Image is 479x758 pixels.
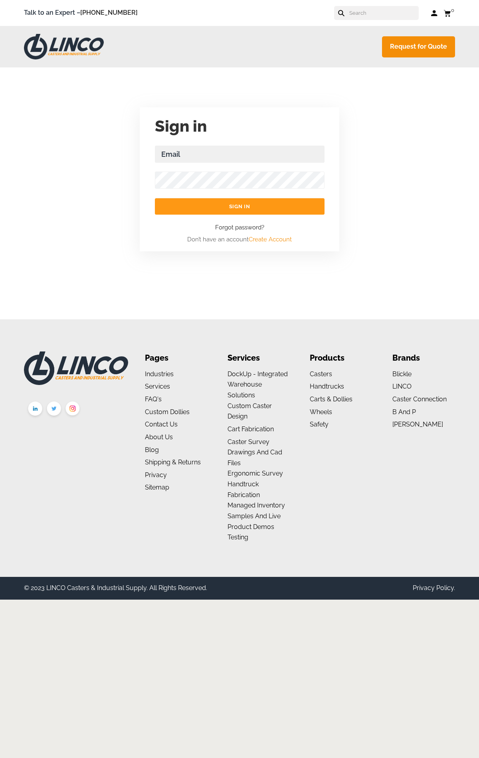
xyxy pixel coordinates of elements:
span: 0 [451,7,454,13]
a: Managed Inventory [228,501,285,509]
a: Industries [145,370,174,378]
a: Services [145,383,170,390]
a: Ergonomic Survey [228,470,283,477]
a: Forgot password? [215,223,264,233]
a: Drawings and Cad Files [228,448,282,467]
a: Caster Survey [228,438,269,446]
a: Casters [310,370,332,378]
li: Services [228,351,290,365]
h2: Sign in [155,114,325,138]
a: Create Account [249,236,292,243]
a: Safety [310,420,329,428]
a: Handtrucks [310,383,344,390]
li: Pages [145,351,208,365]
span: Talk to an Expert – [24,8,138,18]
div: © 2023 LINCO Casters & Industrial Supply. All Rights Reserved. [24,583,207,594]
a: Custom Caster Design [228,402,272,420]
a: DockUp - Integrated Warehouse Solutions [228,370,288,399]
span: Don’t have an account [187,235,292,245]
a: Privacy [145,471,167,479]
a: Privacy Policy. [413,584,455,592]
a: FAQ's [145,395,162,403]
a: LINCO [392,383,412,390]
a: Samples and Live Product Demos [228,512,281,531]
a: Cart Fabrication [228,425,274,433]
img: twitter.png [45,400,63,419]
a: Testing [228,533,248,541]
a: Caster Connection [392,395,447,403]
a: Shipping & Returns [145,458,201,466]
li: Brands [392,351,455,365]
a: B and P [392,408,416,416]
a: Blickle [392,370,412,378]
a: Custom Dollies [145,408,190,416]
img: LINCO CASTERS & INDUSTRIAL SUPPLY [24,34,104,59]
a: Request for Quote [382,36,455,57]
input: Search [348,6,419,20]
a: Wheels [310,408,332,416]
a: Handtruck Fabrication [228,480,260,499]
img: instagram.png [63,400,82,419]
img: linkedin.png [26,400,45,420]
a: Log in [431,9,437,17]
li: Products [310,351,372,365]
a: Contact Us [145,420,178,428]
a: Carts & Dollies [310,395,352,403]
input: Sign in [155,198,325,215]
a: Blog [145,446,159,454]
a: Sitemap [145,484,169,491]
a: [PHONE_NUMBER] [80,9,138,16]
a: 0 [443,8,455,18]
a: About us [145,433,173,441]
img: LINCO CASTERS & INDUSTRIAL SUPPLY [24,351,128,385]
a: [PERSON_NAME] [392,420,443,428]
